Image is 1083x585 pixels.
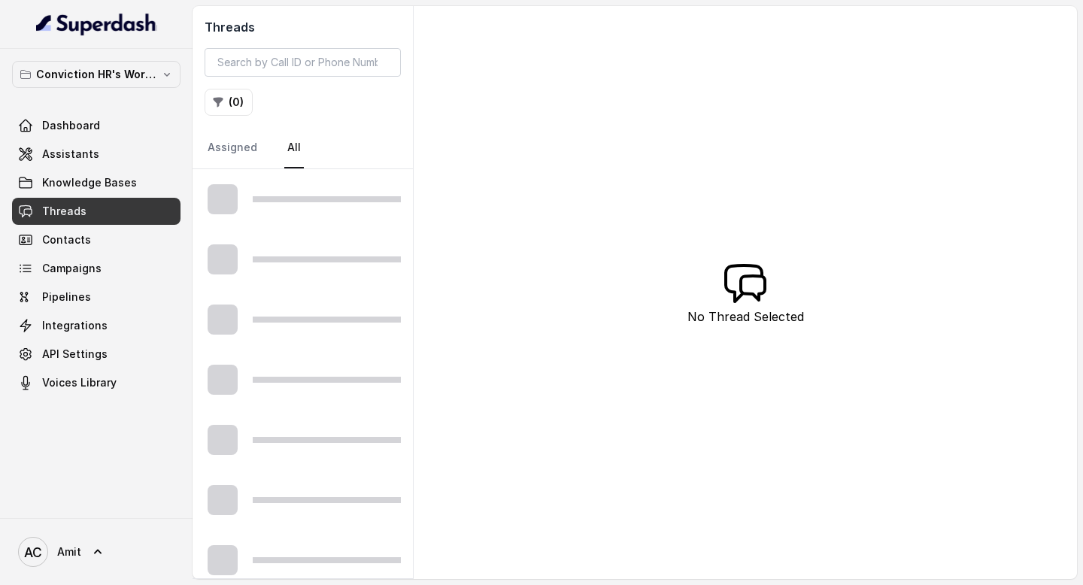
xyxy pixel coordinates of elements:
[12,255,180,282] a: Campaigns
[205,128,260,168] a: Assigned
[42,175,137,190] span: Knowledge Bases
[42,118,100,133] span: Dashboard
[42,261,102,276] span: Campaigns
[12,226,180,253] a: Contacts
[57,544,81,559] span: Amit
[687,308,804,326] p: No Thread Selected
[36,12,157,36] img: light.svg
[12,112,180,139] a: Dashboard
[42,204,86,219] span: Threads
[12,283,180,311] a: Pipelines
[205,48,401,77] input: Search by Call ID or Phone Number
[42,289,91,305] span: Pipelines
[205,89,253,116] button: (0)
[42,347,108,362] span: API Settings
[42,147,99,162] span: Assistants
[12,531,180,573] a: Amit
[205,18,401,36] h2: Threads
[284,128,304,168] a: All
[12,169,180,196] a: Knowledge Bases
[12,341,180,368] a: API Settings
[205,128,401,168] nav: Tabs
[12,61,180,88] button: Conviction HR's Workspace
[42,375,117,390] span: Voices Library
[24,544,42,560] text: AC
[12,198,180,225] a: Threads
[42,232,91,247] span: Contacts
[36,65,156,83] p: Conviction HR's Workspace
[12,369,180,396] a: Voices Library
[12,312,180,339] a: Integrations
[12,141,180,168] a: Assistants
[42,318,108,333] span: Integrations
